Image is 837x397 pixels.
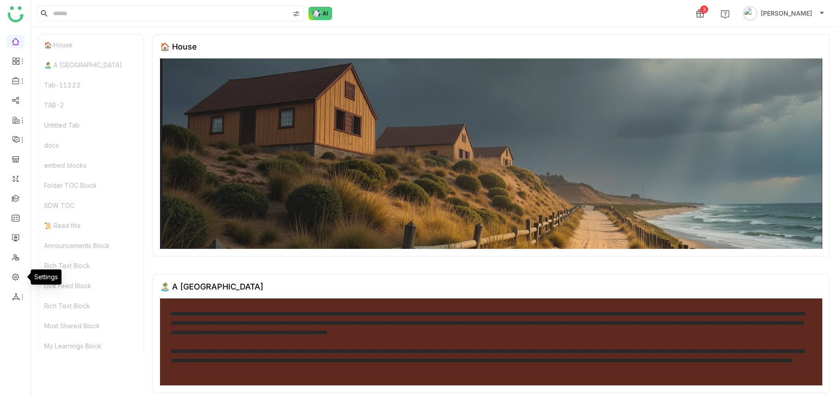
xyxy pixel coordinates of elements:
[160,42,197,51] div: 🏠 House
[160,282,263,291] div: 🏝️ A [GEOGRAPHIC_DATA]
[31,269,62,285] div: Settings
[39,215,143,236] div: 📜 Read this
[39,135,143,155] div: docs
[721,10,730,19] img: help.svg
[39,256,143,276] div: Rich Text Block
[741,6,826,21] button: [PERSON_NAME]
[700,5,708,13] div: 3
[308,7,332,20] img: ask-buddy-normal.svg
[39,95,143,115] div: TAB-2
[39,115,143,135] div: Untitled Tab
[39,236,143,256] div: Announcements Block
[761,8,812,18] span: [PERSON_NAME]
[8,6,24,22] img: logo
[39,296,143,316] div: Rich Text Block
[39,276,143,296] div: Live Feed Block
[160,58,822,249] img: 68553b2292361c547d91f02a
[39,35,143,55] div: 🏠 House
[39,316,143,336] div: Most Shared Block
[39,55,143,75] div: 🏝️ A [GEOGRAPHIC_DATA]
[39,75,143,95] div: Tab-11222
[39,155,143,175] div: embed blocks
[39,175,143,195] div: Folder TOC Block
[293,10,300,17] img: search-type.svg
[39,195,143,215] div: SDW TOC
[39,336,143,356] div: My Learnings Block
[743,6,757,21] img: avatar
